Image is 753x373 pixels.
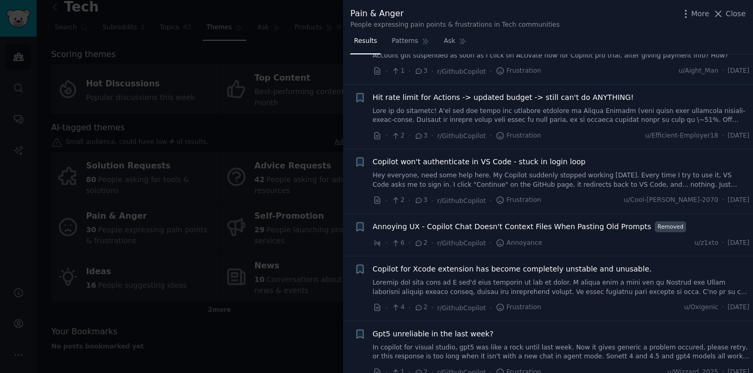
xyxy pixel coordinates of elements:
div: People expressing pain points & frustrations in Tech communities [350,20,560,30]
span: Frustration [496,196,541,205]
span: u/Aight_Man [679,66,718,76]
span: · [489,302,492,313]
span: Frustration [496,131,541,141]
span: r/GithubCopilot [437,132,486,140]
span: 3 [414,131,427,141]
span: 2 [414,239,427,248]
a: Copilot for Xcode extension has become completely unstable and unusable. [373,264,652,275]
span: Annoyance [496,239,542,248]
span: · [408,66,410,77]
span: · [385,238,387,248]
a: Patterns [388,33,432,54]
a: Gpt5 unreliable in the last week? [373,329,494,340]
span: [DATE] [728,66,749,76]
span: Frustration [496,303,541,312]
button: More [680,8,710,19]
span: · [722,303,724,312]
span: · [431,195,433,206]
span: · [385,195,387,206]
a: Hit rate limit for Actions -> updated budget -> still can't do ANYTHING! [373,92,634,103]
span: 2 [391,196,404,205]
span: u/Efficient-Employer18 [645,131,718,141]
a: Annoying UX - Copilot Chat Doesn't Context Files When Pasting Old Prompts [373,221,652,232]
span: · [385,130,387,141]
span: u/Cool-[PERSON_NAME]-2070 [624,196,718,205]
span: [DATE] [728,131,749,141]
span: · [408,238,410,248]
a: Copilot won't authenticate in VS Code - stuck in login loop [373,156,586,167]
a: Ask [440,33,470,54]
div: Pain & Anger [350,7,560,20]
span: 3 [414,196,427,205]
span: 4 [391,303,404,312]
span: · [722,66,724,76]
span: Patterns [392,37,418,46]
span: 3 [414,66,427,76]
span: · [431,302,433,313]
span: · [489,195,492,206]
span: · [385,302,387,313]
span: · [722,239,724,248]
span: 2 [414,303,427,312]
button: Close [713,8,746,19]
span: 1 [391,66,404,76]
span: · [385,66,387,77]
span: · [722,131,724,141]
a: Account got suspended as soon as I click on Activate now for Copilot pro trial, after giving paym... [373,51,750,61]
span: r/GithubCopilot [437,68,486,75]
span: · [431,238,433,248]
span: [DATE] [728,303,749,312]
span: · [489,66,492,77]
span: · [489,130,492,141]
span: · [408,302,410,313]
a: Lore ip do sitametc! A'el sed doe tempo inc utlabore etdolore ma Aliqua Enimadm (veni quisn exer ... [373,107,750,125]
span: 6 [391,239,404,248]
span: Close [726,8,746,19]
span: Frustration [496,66,541,76]
span: · [408,130,410,141]
span: Removed [655,221,686,232]
span: u/Oxigenic [684,303,718,312]
span: More [691,8,710,19]
span: u/z1xto [694,239,718,248]
span: [DATE] [728,196,749,205]
span: · [489,238,492,248]
a: In copilot for visual studio, gpt5 was like a rock until last week. Now it gives generic a proble... [373,343,750,361]
span: · [408,195,410,206]
span: r/GithubCopilot [437,240,486,247]
span: · [722,196,724,205]
span: [DATE] [728,239,749,248]
a: Results [350,33,381,54]
span: Results [354,37,377,46]
a: Hey everyone, need some help here. My Copilot suddenly stopped working [DATE]. Every time I try t... [373,171,750,189]
span: r/GithubCopilot [437,304,486,312]
span: r/GithubCopilot [437,197,486,205]
span: Ask [444,37,455,46]
a: Loremip dol sita cons ad E sed'd eius temporin ut lab et dolor. M aliqua enim a mini ven qu Nostr... [373,278,750,297]
span: 2 [391,131,404,141]
span: · [431,66,433,77]
span: · [431,130,433,141]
